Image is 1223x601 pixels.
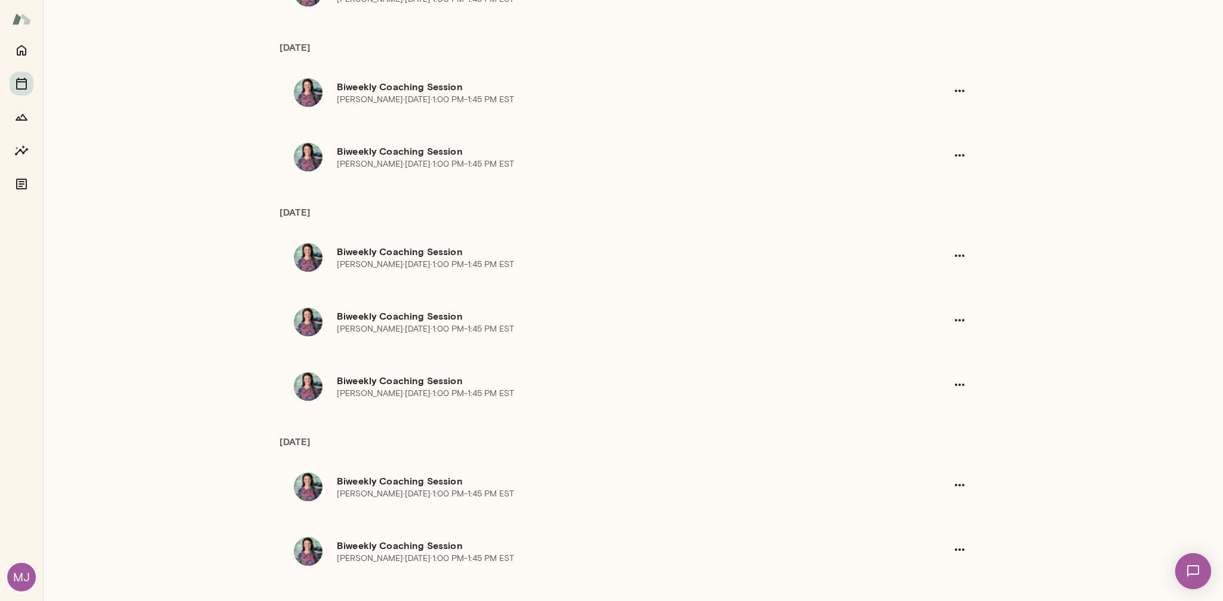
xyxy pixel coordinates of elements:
button: Insights [10,139,33,162]
h6: Biweekly Coaching Session [337,373,947,388]
button: Sessions [10,72,33,96]
h6: Biweekly Coaching Session [337,144,947,158]
button: Documents [10,172,33,196]
img: Mento [12,8,31,30]
h6: [DATE] [279,434,987,458]
p: [PERSON_NAME] · [DATE] · 1:00 PM-1:45 PM EST [337,388,514,400]
h6: Biweekly Coaching Session [337,79,947,94]
h6: [DATE] [279,40,987,64]
p: [PERSON_NAME] · [DATE] · 1:00 PM-1:45 PM EST [337,259,514,271]
h6: Biweekly Coaching Session [337,474,947,488]
button: Home [10,38,33,62]
button: Growth Plan [10,105,33,129]
p: [PERSON_NAME] · [DATE] · 1:00 PM-1:45 PM EST [337,158,514,170]
p: [PERSON_NAME] · [DATE] · 1:00 PM-1:45 PM EST [337,94,514,106]
h6: Biweekly Coaching Session [337,244,947,259]
h6: [DATE] [279,205,987,229]
p: [PERSON_NAME] · [DATE] · 1:00 PM-1:45 PM EST [337,323,514,335]
div: MJ [7,563,36,591]
h6: Biweekly Coaching Session [337,538,947,553]
p: [PERSON_NAME] · [DATE] · 1:00 PM-1:45 PM EST [337,553,514,565]
h6: Biweekly Coaching Session [337,309,947,323]
p: [PERSON_NAME] · [DATE] · 1:00 PM-1:45 PM EST [337,488,514,500]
